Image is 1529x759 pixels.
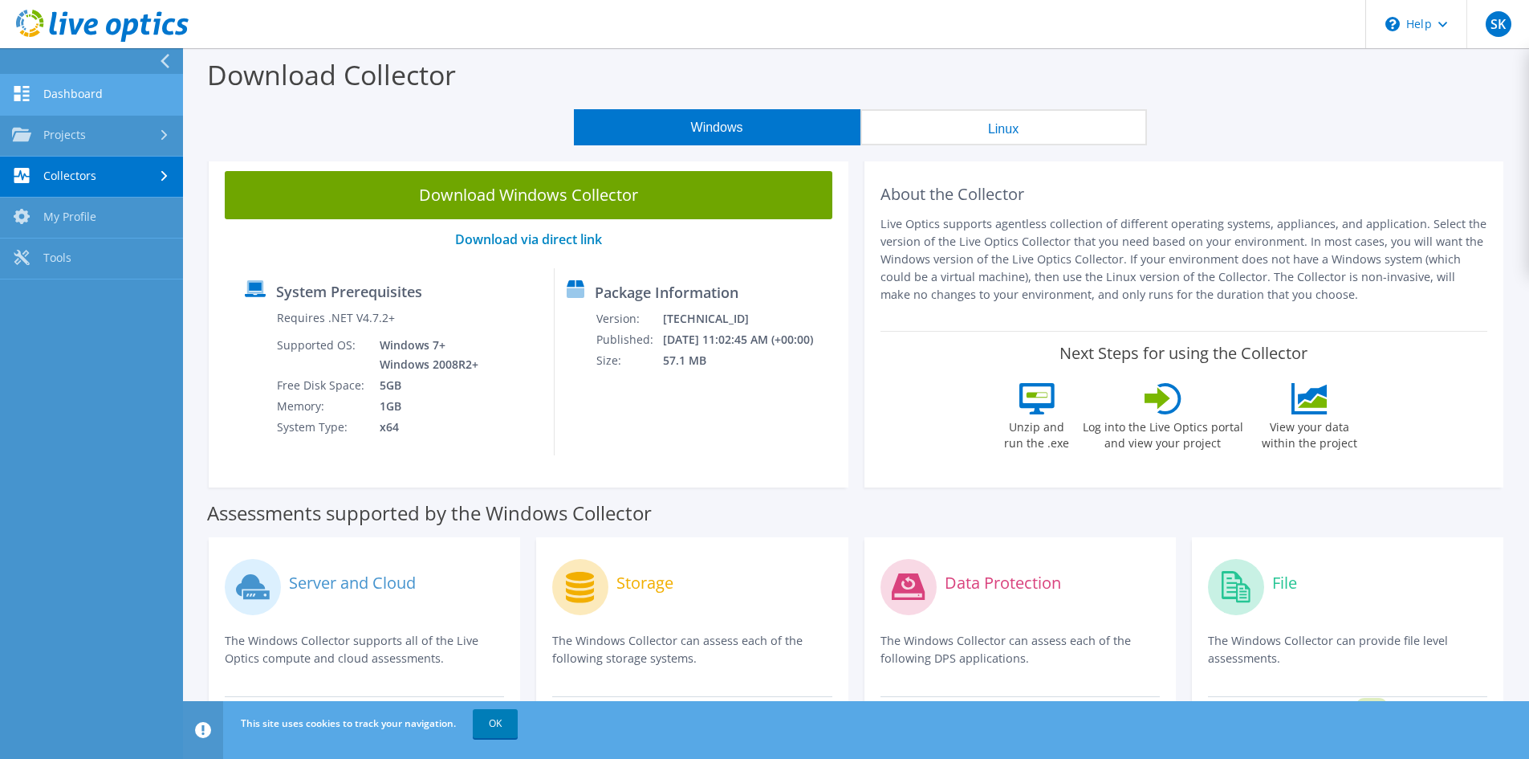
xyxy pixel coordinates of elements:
h2: About the Collector [880,185,1488,204]
label: Requires .NET V4.7.2+ [277,310,395,326]
p: The Windows Collector can provide file level assessments. [1208,632,1487,667]
a: OK [473,709,518,738]
p: The Windows Collector can assess each of the following storage systems. [552,632,832,667]
label: File [1272,575,1297,591]
label: View your data within the project [1252,414,1368,451]
td: Free Disk Space: [276,375,368,396]
label: Package Information [595,284,738,300]
button: Windows [574,109,860,145]
td: Supported OS: [276,335,368,375]
label: Storage [616,575,673,591]
label: Data Protection [945,575,1061,591]
label: System Prerequisites [276,284,422,300]
td: x64 [368,417,482,438]
span: SK [1486,11,1511,37]
td: 1GB [368,396,482,417]
button: Linux [860,109,1147,145]
strong: Avamar [881,699,925,714]
td: Published: [596,329,662,350]
p: The Windows Collector can assess each of the following DPS applications. [880,632,1160,667]
svg: \n [1385,17,1400,31]
td: Version: [596,308,662,329]
td: 57.1 MB [662,350,835,371]
td: Windows 7+ Windows 2008R2+ [368,335,482,375]
label: Assessments supported by the Windows Collector [207,505,652,521]
strong: Clariion/VNX [553,699,624,714]
td: [DATE] 11:02:45 AM (+00:00) [662,329,835,350]
label: Log into the Live Optics portal and view your project [1082,414,1244,451]
td: Size: [596,350,662,371]
label: Download Collector [207,56,456,93]
strong: Dossier File Assessment [1209,699,1342,714]
span: This site uses cookies to track your navigation. [241,716,456,730]
p: The Windows Collector supports all of the Live Optics compute and cloud assessments. [225,632,504,667]
label: Next Steps for using the Collector [1059,344,1307,363]
strong: Optical Prime [226,699,301,714]
label: Unzip and run the .exe [1000,414,1074,451]
label: Server and Cloud [289,575,416,591]
td: System Type: [276,417,368,438]
a: Download via direct link [455,231,602,248]
td: 5GB [368,375,482,396]
a: Download Windows Collector [225,171,832,219]
td: [TECHNICAL_ID] [662,308,835,329]
p: Live Optics supports agentless collection of different operating systems, appliances, and applica... [880,215,1488,304]
td: Memory: [276,396,368,417]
